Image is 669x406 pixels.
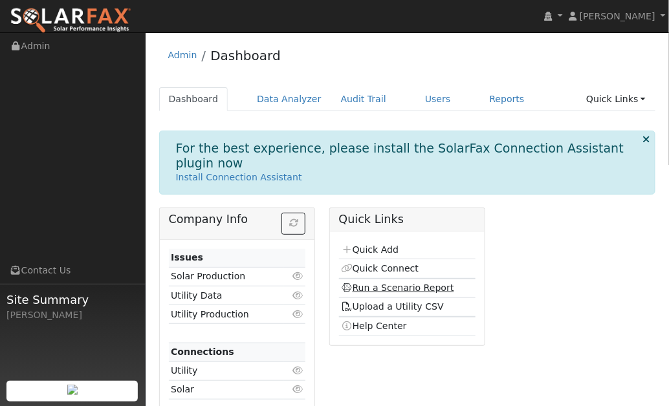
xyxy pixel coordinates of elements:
[292,385,303,394] i: Click to view
[415,87,461,111] a: Users
[339,213,476,226] h5: Quick Links
[176,172,302,182] a: Install Connection Assistant
[6,291,138,308] span: Site Summary
[159,87,228,111] a: Dashboard
[168,50,197,60] a: Admin
[480,87,534,111] a: Reports
[169,286,284,305] td: Utility Data
[576,87,655,111] a: Quick Links
[169,267,284,286] td: Solar Production
[292,366,303,375] i: Click to view
[341,244,399,255] a: Quick Add
[341,321,407,331] a: Help Center
[341,263,419,273] a: Quick Connect
[171,347,234,357] strong: Connections
[292,310,303,319] i: Click to view
[341,301,444,312] a: Upload a Utility CSV
[6,308,138,322] div: [PERSON_NAME]
[169,305,284,324] td: Utility Production
[341,283,454,293] a: Run a Scenario Report
[67,385,78,395] img: retrieve
[247,87,331,111] a: Data Analyzer
[331,87,396,111] a: Audit Trail
[169,380,284,399] td: Solar
[580,11,655,21] span: [PERSON_NAME]
[169,361,284,380] td: Utility
[210,48,281,63] a: Dashboard
[292,291,303,300] i: Click to view
[292,272,303,281] i: Click to view
[176,141,639,171] h1: For the best experience, please install the SolarFax Connection Assistant plugin now
[171,252,203,262] strong: Issues
[10,7,131,34] img: SolarFax
[169,213,306,226] h5: Company Info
